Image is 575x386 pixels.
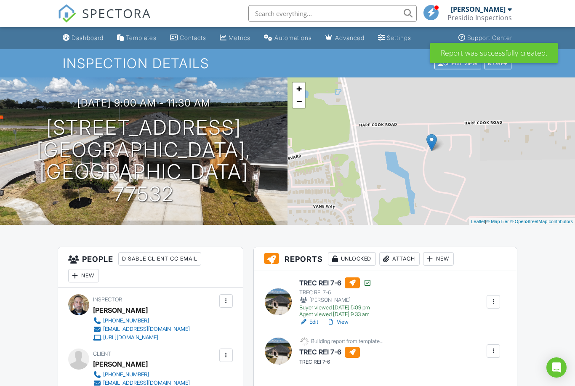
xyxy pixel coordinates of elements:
[299,277,372,288] h6: TREC REI 7-6
[299,359,383,366] div: TREC REI 7-6
[375,30,415,46] a: Settings
[311,338,383,345] div: Building report from template...
[467,34,512,41] div: Support Center
[93,325,190,333] a: [EMAIL_ADDRESS][DOMAIN_NAME]
[261,30,315,46] a: Automations (Basic)
[328,252,376,266] div: Unlocked
[77,97,210,109] h3: [DATE] 9:00 am - 11:30 am
[93,333,190,342] a: [URL][DOMAIN_NAME]
[248,5,417,22] input: Search everything...
[82,4,151,22] span: SPECTORA
[58,11,151,29] a: SPECTORA
[63,56,512,71] h1: Inspection Details
[387,34,411,41] div: Settings
[103,371,149,378] div: [PHONE_NUMBER]
[274,34,312,41] div: Automations
[299,296,372,304] div: [PERSON_NAME]
[430,43,558,63] div: Report was successfully created.
[118,252,201,266] div: Disable Client CC Email
[126,34,157,41] div: Templates
[216,30,254,46] a: Metrics
[103,326,190,333] div: [EMAIL_ADDRESS][DOMAIN_NAME]
[299,289,372,296] div: TREC REI 7-6
[423,252,454,266] div: New
[293,83,305,95] a: Zoom in
[58,4,76,23] img: The Best Home Inspection Software - Spectora
[93,304,148,317] div: [PERSON_NAME]
[229,34,250,41] div: Metrics
[93,358,148,370] div: [PERSON_NAME]
[322,30,368,46] a: Advanced
[93,351,111,357] span: Client
[327,318,349,326] a: View
[72,34,104,41] div: Dashboard
[434,58,481,69] div: Client View
[167,30,210,46] a: Contacts
[451,5,506,13] div: [PERSON_NAME]
[510,219,573,224] a: © OpenStreetMap contributors
[447,13,512,22] div: Presidio Inspections
[68,269,99,282] div: New
[58,247,243,288] h3: People
[486,219,509,224] a: © MapTiler
[379,252,420,266] div: Attach
[299,311,372,318] div: Agent viewed [DATE] 9:33 am
[93,317,190,325] a: [PHONE_NUMBER]
[103,334,158,341] div: [URL][DOMAIN_NAME]
[455,30,516,46] a: Support Center
[299,336,310,347] img: loading-93afd81d04378562ca97960a6d0abf470c8f8241ccf6a1b4da771bf876922d1b.gif
[299,318,318,326] a: Edit
[299,347,383,358] h6: TREC REI 7-6
[103,317,149,324] div: [PHONE_NUMBER]
[93,296,122,303] span: Inspector
[484,58,511,69] div: More
[254,247,517,271] h3: Reports
[180,34,206,41] div: Contacts
[469,218,575,225] div: |
[546,357,567,378] div: Open Intercom Messenger
[471,219,485,224] a: Leaflet
[299,304,372,311] div: Buyer viewed [DATE] 5:09 pm
[299,277,372,318] a: TREC REI 7-6 TREC REI 7-6 [PERSON_NAME] Buyer viewed [DATE] 5:09 pm Agent viewed [DATE] 9:33 am
[335,34,365,41] div: Advanced
[93,370,190,379] a: [PHONE_NUMBER]
[114,30,160,46] a: Templates
[59,30,107,46] a: Dashboard
[293,95,305,108] a: Zoom out
[434,60,483,66] a: Client View
[13,117,274,205] h1: [STREET_ADDRESS] [GEOGRAPHIC_DATA], [GEOGRAPHIC_DATA] 77532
